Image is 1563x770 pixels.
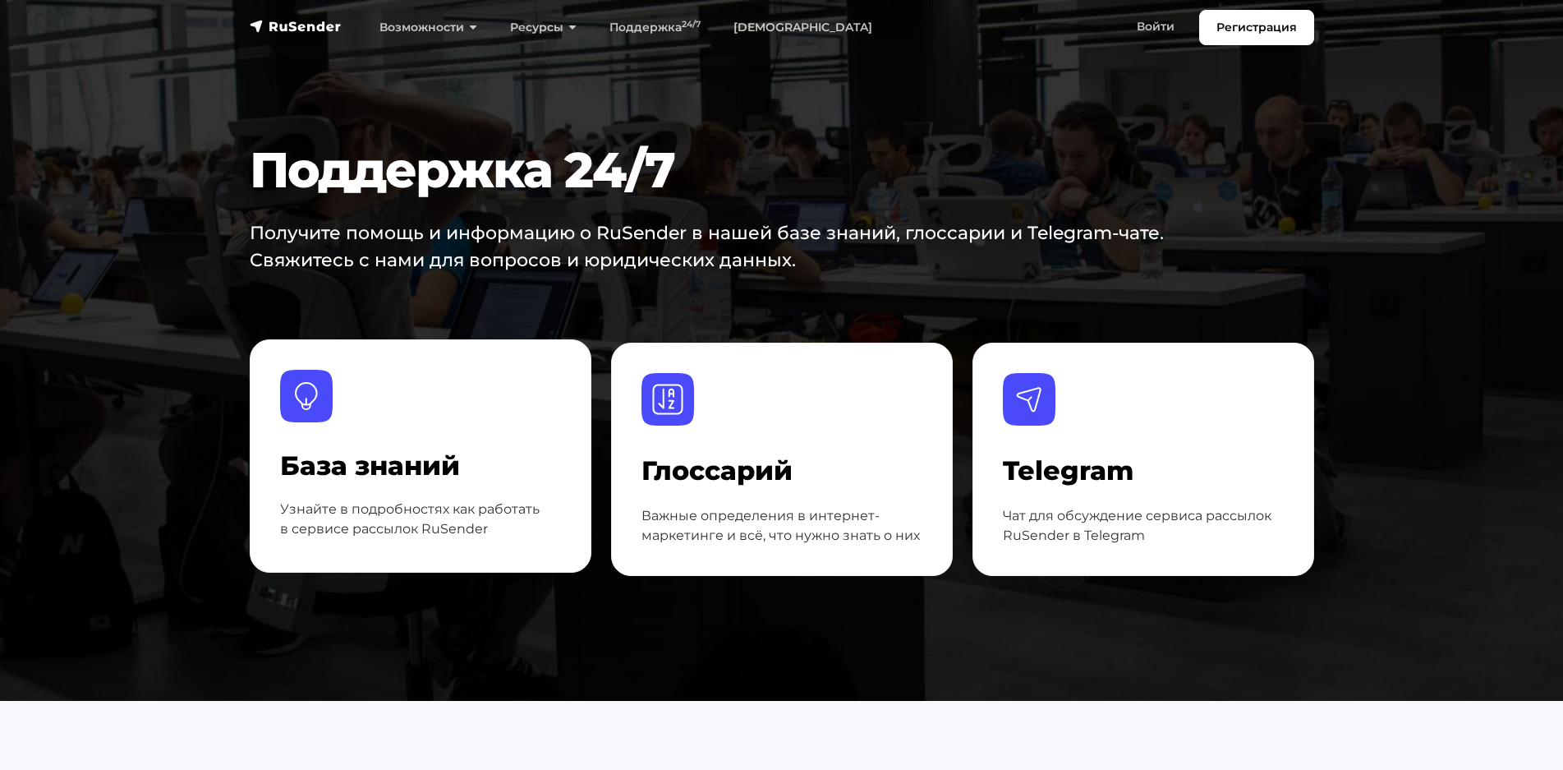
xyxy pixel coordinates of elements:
[1003,506,1284,546] p: Чат для обсуждение сервиса рассылок RuSender в Telegram
[1003,455,1284,486] h4: Telegram
[641,373,694,426] img: Глоссарий
[1120,10,1191,44] a: Войти
[250,141,1224,200] h1: Поддержка 24/7
[1199,10,1314,45] a: Регистрация
[1003,373,1055,426] img: Telegram
[280,500,561,539] p: Узнайте в подробностях как работать в сервисе рассылок RuSender
[972,343,1314,576] a: Telegram Telegram Чат для обсуждение сервиса рассылок RuSender в Telegram
[641,506,922,546] p: Важные определения в интернет-маркетинге и всё, что нужно знать о них
[250,339,591,573] a: База знаний База знаний Узнайте в подробностях как работать в сервисе рассылок RuSender
[280,370,333,422] img: База знаний
[682,19,701,30] sup: 24/7
[494,11,593,44] a: Ресурсы
[611,343,953,576] a: Глоссарий Глоссарий Важные определения в интернет-маркетинге и всё, что нужно знать о них
[641,455,922,486] h4: Глоссарий
[250,18,342,35] img: RuSender
[363,11,494,44] a: Возможности
[593,11,717,44] a: Поддержка24/7
[250,219,1181,274] p: Получите помощь и информацию о RuSender в нашей базе знаний, глоссарии и Telegram-чате. Свяжитесь...
[717,11,889,44] a: [DEMOGRAPHIC_DATA]
[280,450,561,482] h4: База знаний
